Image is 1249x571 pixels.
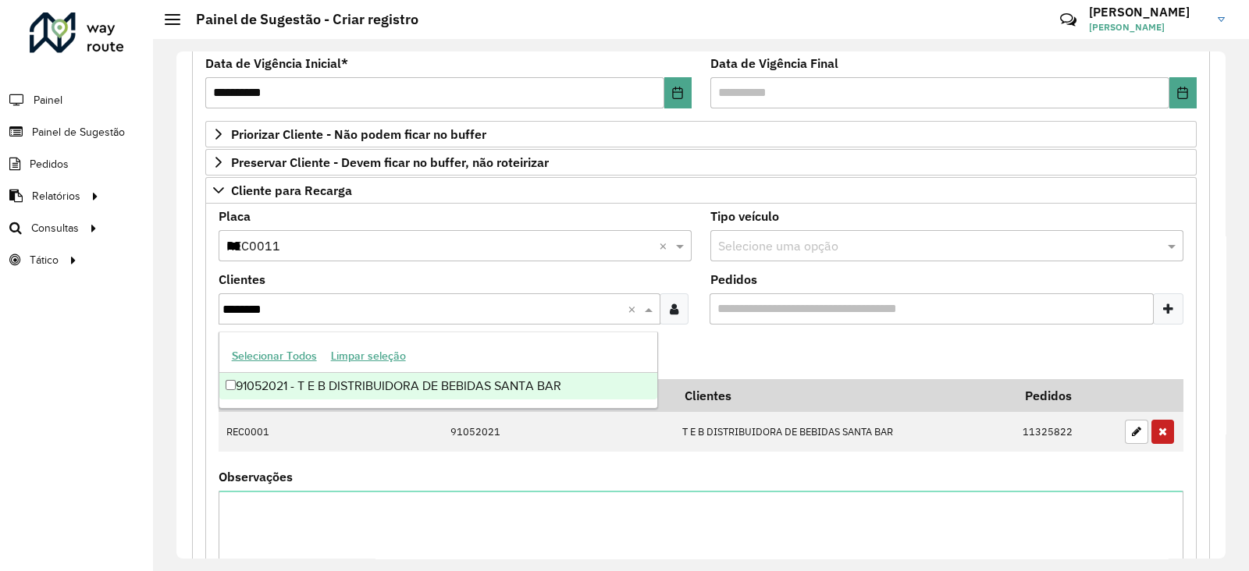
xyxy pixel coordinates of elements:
[1014,412,1116,452] td: 11325822
[442,412,674,452] td: 91052021
[231,156,549,168] span: Preservar Cliente - Devem ficar no buffer, não roteirizar
[219,412,307,452] td: REC0001
[674,412,1014,452] td: T E B DISTRIBUIDORA DE BEBIDAS SANTA BAR
[34,92,62,108] span: Painel
[1169,77,1197,108] button: Choose Date
[219,270,265,289] label: Clientes
[710,207,779,225] label: Tipo veículo
[205,149,1197,176] a: Preservar Cliente - Devem ficar no buffer, não roteirizar
[31,220,79,236] span: Consultas
[205,177,1197,204] a: Cliente para Recarga
[231,128,486,140] span: Priorizar Cliente - Não podem ficar no buffer
[1014,379,1116,412] th: Pedidos
[659,236,672,255] span: Clear all
[219,373,657,399] div: 91052021 - T E B DISTRIBUIDORA DE BEBIDAS SANTA BAR
[628,300,641,318] span: Clear all
[1089,20,1206,34] span: [PERSON_NAME]
[231,184,352,197] span: Cliente para Recarga
[225,344,324,368] button: Selecionar Todos
[205,54,348,73] label: Data de Vigência Inicial
[180,11,418,28] h2: Painel de Sugestão - Criar registro
[710,270,757,289] label: Pedidos
[1052,3,1085,37] a: Contato Rápido
[710,54,838,73] label: Data de Vigência Final
[205,121,1197,147] a: Priorizar Cliente - Não podem ficar no buffer
[219,207,251,225] label: Placa
[219,332,658,409] ng-dropdown-panel: Options list
[32,188,80,204] span: Relatórios
[324,344,413,368] button: Limpar seleção
[219,467,293,486] label: Observações
[1089,5,1206,20] h3: [PERSON_NAME]
[32,124,125,140] span: Painel de Sugestão
[30,252,59,268] span: Tático
[674,379,1014,412] th: Clientes
[664,77,692,108] button: Choose Date
[30,156,69,172] span: Pedidos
